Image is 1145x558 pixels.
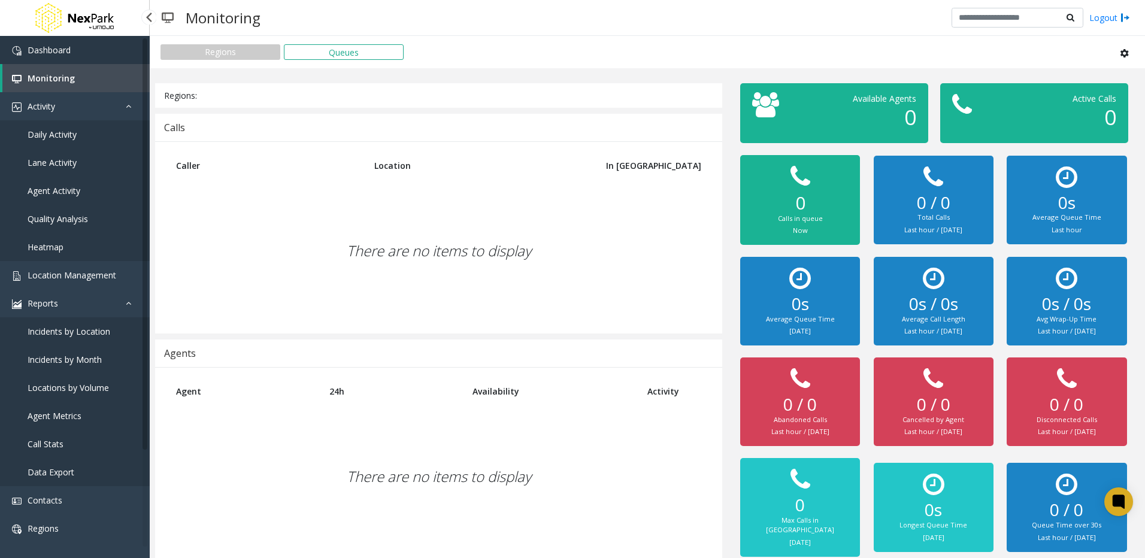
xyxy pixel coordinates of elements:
small: Last hour / [DATE] [904,326,962,335]
img: 'icon' [12,524,22,534]
h2: 0 / 0 [752,395,848,415]
span: Available Agents [853,93,916,104]
small: [DATE] [789,326,811,335]
a: Logout [1089,11,1130,24]
small: Last hour / [DATE] [1038,533,1096,542]
div: Avg Wrap-Up Time [1019,314,1114,325]
img: 'icon' [12,46,22,56]
div: Queue Time over 30s [1019,520,1114,530]
h2: 0 / 0 [1019,395,1114,415]
span: 0 [904,103,916,131]
small: Last hour [1052,225,1082,234]
img: 'icon' [12,74,22,84]
div: Longest Queue Time [886,520,982,530]
span: Agent Activity [28,185,80,196]
span: Reports [28,298,58,309]
div: Max Calls in [GEOGRAPHIC_DATA] [752,515,848,535]
a: Monitoring [2,64,150,92]
small: Last hour / [DATE] [904,427,962,436]
th: Availability [464,377,638,406]
h2: 0 / 0 [886,193,982,213]
span: Quality Analysis [28,213,88,225]
span: Contacts [28,495,62,506]
div: Average Call Length [886,314,982,325]
span: Regions: [164,90,197,101]
span: Monitoring [28,72,75,84]
h2: 0 [752,495,848,515]
span: Daily Activity [28,129,77,140]
h3: Monitoring [180,3,266,32]
div: Average Queue Time [752,314,848,325]
h2: 0s [886,500,982,520]
h2: 0 / 0 [1019,500,1114,520]
small: [DATE] [789,538,811,547]
div: Total Calls [886,213,982,223]
img: 'icon' [12,299,22,309]
span: Agent Metrics [28,410,81,421]
span: Locations by Volume [28,382,109,393]
th: Location [365,151,576,180]
span: Dashboard [28,44,71,56]
img: pageIcon [162,3,174,32]
span: Heatmap [28,241,63,253]
span: Lane Activity [28,157,77,168]
button: Regions [160,44,280,60]
h2: 0s [752,294,848,314]
img: 'icon' [12,271,22,281]
div: Disconnected Calls [1019,415,1114,425]
small: [DATE] [923,533,944,542]
th: 24h [320,377,464,406]
th: Caller [167,151,365,180]
th: In [GEOGRAPHIC_DATA] [576,151,710,180]
div: There are no items to display [167,180,710,322]
span: Incidents by Location [28,326,110,337]
h2: 0s / 0s [886,294,982,314]
img: 'icon' [12,496,22,506]
span: Data Export [28,466,74,478]
h2: 0 [752,192,848,214]
span: Regions [28,523,59,534]
span: Incidents by Month [28,354,102,365]
div: Cancelled by Agent [886,415,982,425]
span: Location Management [28,269,116,281]
small: Now [793,226,808,235]
h2: 0 / 0 [886,395,982,415]
th: Agent [167,377,320,406]
span: 0 [1104,103,1116,131]
small: Last hour / [DATE] [904,225,962,234]
small: Last hour / [DATE] [1038,326,1096,335]
span: Active Calls [1073,93,1116,104]
button: Queues [284,44,404,60]
h2: 0s [1019,193,1114,213]
div: There are no items to display [167,406,710,547]
div: Agents [164,345,196,361]
span: Activity [28,101,55,112]
small: Last hour / [DATE] [1038,427,1096,436]
div: Abandoned Calls [752,415,848,425]
th: Activity [638,377,710,406]
img: logout [1120,11,1130,24]
div: Calls in queue [752,214,848,224]
div: Average Queue Time [1019,213,1114,223]
span: Call Stats [28,438,63,450]
h2: 0s / 0s [1019,294,1114,314]
img: 'icon' [12,102,22,112]
small: Last hour / [DATE] [771,427,829,436]
div: Calls [164,120,185,135]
